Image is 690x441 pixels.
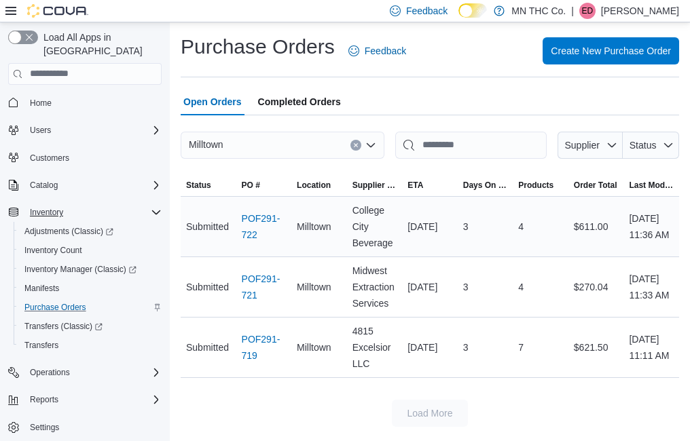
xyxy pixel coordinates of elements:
[19,223,119,239] a: Adjustments (Classic)
[24,122,56,138] button: Users
[463,180,508,191] span: Days On Order
[24,391,162,408] span: Reports
[3,176,167,195] button: Catalog
[623,326,679,369] div: [DATE] 11:11 AM
[630,140,657,151] span: Status
[3,363,167,382] button: Operations
[458,3,487,18] input: Dark Mode
[558,132,623,159] button: Supplier
[19,280,162,296] span: Manifests
[24,340,58,351] span: Transfers
[38,31,162,58] span: Load All Apps in [GEOGRAPHIC_DATA]
[623,265,679,309] div: [DATE] 11:33 AM
[19,261,162,277] span: Inventory Manager (Classic)
[463,339,469,356] span: 3
[3,93,167,113] button: Home
[297,218,331,235] span: Milltown
[24,364,75,381] button: Operations
[568,334,624,361] div: $621.50
[19,242,88,258] a: Inventory Count
[463,279,469,295] span: 3
[297,279,331,295] span: Milltown
[518,180,553,191] span: Products
[574,180,617,191] span: Order Total
[343,37,412,64] a: Feedback
[30,422,59,433] span: Settings
[571,3,574,19] p: |
[30,207,63,218] span: Inventory
[297,180,331,191] span: Location
[14,298,167,317] button: Purchase Orders
[543,37,679,64] button: Create New Purchase Order
[24,149,162,166] span: Customers
[24,177,162,193] span: Catalog
[24,321,103,332] span: Transfers (Classic)
[186,180,211,191] span: Status
[236,174,292,196] button: PO #
[14,222,167,241] a: Adjustments (Classic)
[30,153,69,164] span: Customers
[350,140,361,151] button: Clear input
[623,205,679,248] div: [DATE] 11:36 AM
[19,318,162,334] span: Transfers (Classic)
[14,241,167,260] button: Inventory Count
[242,331,287,364] a: POF291-719
[568,174,624,196] button: Order Total
[14,260,167,279] a: Inventory Manager (Classic)
[297,339,331,356] span: Milltown
[352,180,397,191] span: Supplier | Invoice Number
[189,136,223,153] span: Milltown
[24,364,162,381] span: Operations
[601,3,679,19] p: [PERSON_NAME]
[186,218,229,235] span: Submitted
[513,174,568,196] button: Products
[19,242,162,258] span: Inventory Count
[458,174,513,196] button: Days On Order
[402,334,458,361] div: [DATE]
[24,391,64,408] button: Reports
[181,33,335,60] h1: Purchase Orders
[242,271,287,303] a: POF291-721
[19,223,162,239] span: Adjustments (Classic)
[14,317,167,336] a: Transfers (Classic)
[629,180,674,191] span: Last Modified
[518,218,524,235] span: 4
[518,279,524,295] span: 4
[242,210,287,243] a: POF291-722
[19,261,142,277] a: Inventory Manager (Classic)
[24,204,69,220] button: Inventory
[365,140,376,151] button: Open list of options
[24,419,65,436] a: Settings
[565,140,600,151] span: Supplier
[291,174,347,196] button: Location
[568,273,624,301] div: $270.04
[30,98,52,109] span: Home
[24,226,113,237] span: Adjustments (Classic)
[14,336,167,355] button: Transfers
[551,44,671,58] span: Create New Purchase Order
[407,180,423,191] span: ETA
[14,279,167,298] button: Manifests
[19,337,64,353] a: Transfers
[24,150,75,166] a: Customers
[24,204,162,220] span: Inventory
[24,122,162,138] span: Users
[30,367,70,378] span: Operations
[365,44,406,58] span: Feedback
[24,283,59,294] span: Manifests
[24,302,86,313] span: Purchase Orders
[347,257,403,317] div: Midwest Extraction Services
[19,299,162,315] span: Purchase Orders
[3,417,167,437] button: Settings
[186,279,229,295] span: Submitted
[30,180,58,191] span: Catalog
[395,132,547,159] input: This is a search bar. After typing your query, hit enter to filter the results lower in the page.
[24,94,162,111] span: Home
[402,174,458,196] button: ETA
[3,390,167,409] button: Reports
[30,125,51,136] span: Users
[402,213,458,240] div: [DATE]
[518,339,524,356] span: 7
[19,299,92,315] a: Purchase Orders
